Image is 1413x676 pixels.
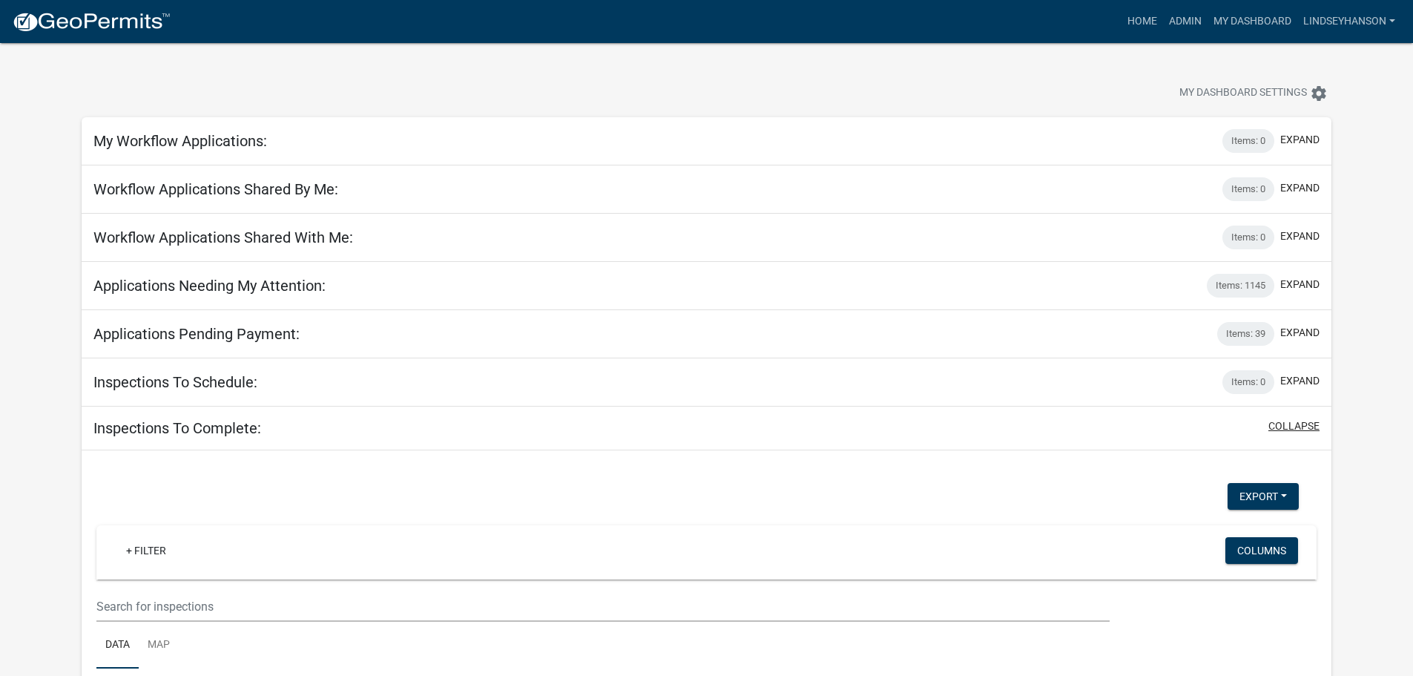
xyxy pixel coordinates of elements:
h5: Applications Needing My Attention: [93,277,326,295]
button: Export [1228,483,1299,510]
a: Home [1121,7,1163,36]
div: Items: 0 [1222,129,1274,153]
div: Items: 1145 [1207,274,1274,298]
div: Items: 0 [1222,370,1274,394]
h5: Inspections To Schedule: [93,373,257,391]
div: Items: 39 [1217,322,1274,346]
h5: Inspections To Complete: [93,419,261,437]
button: expand [1280,325,1320,341]
a: Admin [1163,7,1208,36]
h5: My Workflow Applications: [93,132,267,150]
button: expand [1280,132,1320,148]
h5: Workflow Applications Shared By Me: [93,180,338,198]
a: Map [139,622,179,669]
a: Lindseyhanson [1297,7,1401,36]
button: expand [1280,180,1320,196]
span: My Dashboard Settings [1179,85,1307,102]
button: expand [1280,229,1320,244]
i: settings [1310,85,1328,102]
h5: Workflow Applications Shared With Me: [93,229,353,246]
input: Search for inspections [96,591,1109,622]
button: Columns [1225,537,1298,564]
button: collapse [1268,419,1320,434]
a: My Dashboard [1208,7,1297,36]
h5: Applications Pending Payment: [93,325,300,343]
div: Items: 0 [1222,177,1274,201]
a: Data [96,622,139,669]
button: My Dashboard Settingssettings [1167,79,1340,108]
button: expand [1280,277,1320,292]
div: Items: 0 [1222,226,1274,249]
button: expand [1280,373,1320,389]
a: + Filter [114,537,178,564]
